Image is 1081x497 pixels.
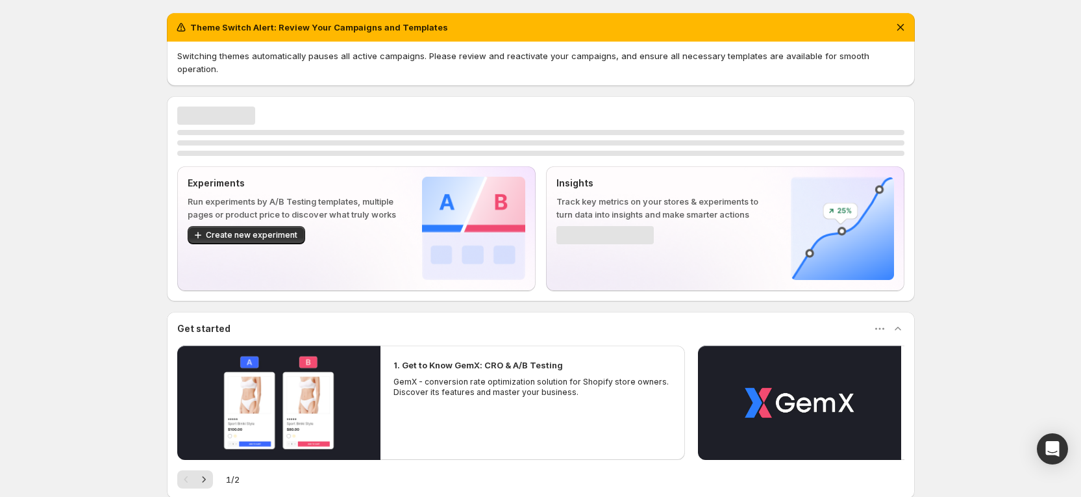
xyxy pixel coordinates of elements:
h2: 1. Get to Know GemX: CRO & A/B Testing [393,359,563,372]
span: Switching themes automatically pauses all active campaigns. Please review and reactivate your cam... [177,51,869,74]
span: Create new experiment [206,230,297,240]
h2: Theme Switch Alert: Review Your Campaigns and Templates [190,21,448,34]
button: Create new experiment [188,226,305,244]
div: Open Intercom Messenger [1037,433,1068,465]
p: GemX - conversion rate optimization solution for Shopify store owners. Discover its features and ... [393,377,673,398]
button: Play video [177,346,380,460]
nav: Pagination [177,470,213,489]
p: Experiments [188,177,401,190]
button: Play video [698,346,901,460]
button: Dismiss notification [891,18,910,36]
img: Insights [791,177,894,280]
span: 1 / 2 [226,473,240,486]
button: Next [195,470,213,489]
h3: Get started [177,322,230,335]
p: Insights [556,177,770,190]
img: Experiments [422,177,525,280]
p: Run experiments by A/B Testing templates, multiple pages or product price to discover what truly ... [188,195,401,221]
p: Track key metrics on your stores & experiments to turn data into insights and make smarter actions [556,195,770,221]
